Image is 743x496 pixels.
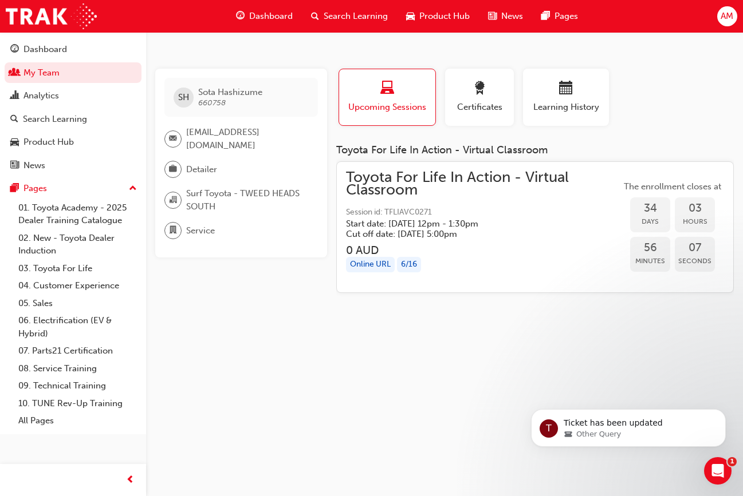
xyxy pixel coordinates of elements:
[346,244,621,257] h3: 0 AUD
[488,9,497,23] span: news-icon
[339,69,436,126] button: Upcoming Sessions
[559,81,573,97] span: calendar-icon
[445,69,514,126] button: Certificates
[523,69,609,126] button: Learning History
[675,215,715,228] span: Hours
[198,87,262,97] span: Sota Hashizume
[5,178,141,199] button: Pages
[14,360,141,378] a: 08. Service Training
[14,277,141,295] a: 04. Customer Experience
[186,187,309,213] span: Surf Toyota - TWEED HEADS SOUTH
[10,137,19,148] span: car-icon
[23,136,74,149] div: Product Hub
[721,10,733,23] span: AM
[10,45,19,55] span: guage-icon
[14,199,141,229] a: 01. Toyota Academy - 2025 Dealer Training Catalogue
[14,395,141,412] a: 10. TUNE Rev-Up Training
[555,10,578,23] span: Pages
[630,215,670,228] span: Days
[454,101,505,114] span: Certificates
[14,260,141,277] a: 03. Toyota For Life
[346,171,621,197] span: Toyota For Life In Action - Virtual Classroom
[346,206,621,219] span: Session id: TFLIAVC0271
[473,81,486,97] span: award-icon
[129,181,137,196] span: up-icon
[5,62,141,84] a: My Team
[324,10,388,23] span: Search Learning
[14,312,141,342] a: 06. Electrification (EV & Hybrid)
[621,180,724,193] span: The enrollment closes at
[249,10,293,23] span: Dashboard
[346,229,603,239] h5: Cut off date: [DATE] 5:00pm
[186,163,217,176] span: Detailer
[501,10,523,23] span: News
[704,457,732,485] iframe: Intercom live chat
[514,385,743,465] iframe: Intercom notifications message
[302,5,397,28] a: search-iconSearch Learning
[14,412,141,430] a: All Pages
[186,224,215,237] span: Service
[10,184,19,194] span: pages-icon
[479,5,532,28] a: news-iconNews
[23,182,47,195] div: Pages
[717,6,737,26] button: AM
[23,159,45,172] div: News
[532,101,600,114] span: Learning History
[532,5,587,28] a: pages-iconPages
[397,5,479,28] a: car-iconProduct Hub
[169,162,177,177] span: briefcase-icon
[419,10,470,23] span: Product Hub
[346,171,724,284] a: Toyota For Life In Action - Virtual ClassroomSession id: TFLIAVC0271Start date: [DATE] 12pm - 1:3...
[5,39,141,60] a: Dashboard
[336,144,734,157] div: Toyota For Life In Action - Virtual Classroom
[346,219,603,229] h5: Start date: [DATE] 12pm - 1:30pm
[397,257,421,272] div: 6 / 16
[126,473,135,487] span: prev-icon
[23,113,87,126] div: Search Learning
[311,9,319,23] span: search-icon
[5,109,141,130] a: Search Learning
[14,295,141,312] a: 05. Sales
[380,81,394,97] span: laptop-icon
[5,37,141,178] button: DashboardMy TeamAnalyticsSearch LearningProduct HubNews
[5,155,141,176] a: News
[14,229,141,260] a: 02. New - Toyota Dealer Induction
[236,9,245,23] span: guage-icon
[14,377,141,395] a: 09. Technical Training
[675,241,715,255] span: 07
[675,202,715,215] span: 03
[675,255,715,268] span: Seconds
[169,223,177,238] span: department-icon
[23,43,67,56] div: Dashboard
[14,342,141,360] a: 07. Parts21 Certification
[10,114,18,125] span: search-icon
[6,3,97,29] img: Trak
[5,85,141,106] a: Analytics
[227,5,302,28] a: guage-iconDashboard
[10,91,19,101] span: chart-icon
[630,255,670,268] span: Minutes
[23,89,59,102] div: Analytics
[178,91,189,104] span: SH
[10,161,19,171] span: news-icon
[406,9,415,23] span: car-icon
[728,457,737,466] span: 1
[169,193,177,208] span: organisation-icon
[10,68,19,78] span: people-icon
[630,202,670,215] span: 34
[630,241,670,255] span: 56
[346,257,395,272] div: Online URL
[348,101,427,114] span: Upcoming Sessions
[541,9,550,23] span: pages-icon
[198,98,226,108] span: 660758
[5,132,141,153] a: Product Hub
[186,126,309,152] span: [EMAIL_ADDRESS][DOMAIN_NAME]
[169,132,177,146] span: email-icon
